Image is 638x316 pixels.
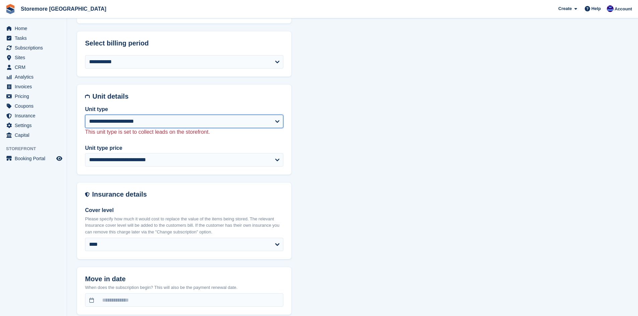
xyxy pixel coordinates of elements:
[18,3,109,14] a: Storemore [GEOGRAPHIC_DATA]
[92,191,283,198] h2: Insurance details
[15,154,55,163] span: Booking Portal
[15,72,55,82] span: Analytics
[85,284,283,291] p: When does the subscription begin? This will also be the payment renewal date.
[15,53,55,62] span: Sites
[3,130,63,140] a: menu
[15,101,55,111] span: Coupons
[15,33,55,43] span: Tasks
[15,63,55,72] span: CRM
[3,53,63,62] a: menu
[3,101,63,111] a: menu
[615,6,632,12] span: Account
[3,111,63,120] a: menu
[85,216,283,235] p: Please specify how much it would cost to replace the value of the items being stored. The relevan...
[85,144,283,152] label: Unit type price
[558,5,572,12] span: Create
[15,24,55,33] span: Home
[3,43,63,52] a: menu
[15,121,55,130] span: Settings
[85,191,89,198] img: insurance-details-icon-731ffda60807649b61249b889ba3c5e2b5c27d34e2e1fb37a309f0fde93ff34a.svg
[3,154,63,163] a: menu
[15,130,55,140] span: Capital
[3,33,63,43] a: menu
[3,24,63,33] a: menu
[85,206,283,214] label: Cover level
[3,72,63,82] a: menu
[3,121,63,130] a: menu
[85,93,90,100] img: unit-details-icon-595b0c5c156355b767ba7b61e002efae458ec76ed5ec05730b8e856ff9ea34a9.svg
[92,93,283,100] h2: Unit details
[3,63,63,72] a: menu
[15,82,55,91] span: Invoices
[607,5,614,12] img: Angela
[15,43,55,52] span: Subscriptions
[85,105,283,113] label: Unit type
[85,128,283,136] p: This unit type is set to collect leads on the storefront.
[15,92,55,101] span: Pricing
[5,4,15,14] img: stora-icon-8386f47178a22dfd0bd8f6a31ec36ba5ce8667c1dd55bd0f319d3a0aa187defe.svg
[85,39,283,47] h2: Select billing period
[591,5,601,12] span: Help
[3,92,63,101] a: menu
[85,275,283,283] h2: Move in date
[55,154,63,163] a: Preview store
[3,82,63,91] a: menu
[6,145,67,152] span: Storefront
[15,111,55,120] span: Insurance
